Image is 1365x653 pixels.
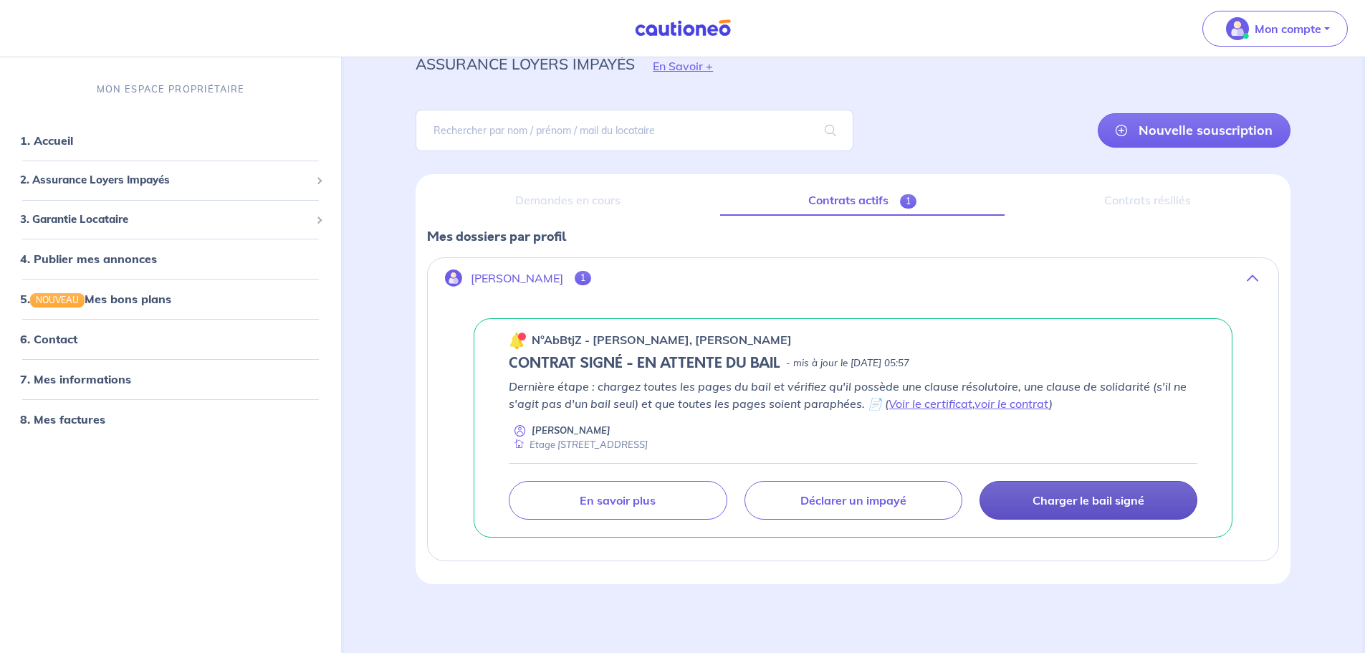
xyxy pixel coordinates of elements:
span: 3. Garantie Locataire [20,211,310,228]
p: [PERSON_NAME] [532,424,610,437]
input: Rechercher par nom / prénom / mail du locataire [416,110,853,151]
span: 1 [900,194,916,209]
a: Charger le bail signé [980,481,1197,520]
h5: CONTRAT SIGNÉ - EN ATTENTE DU BAIL [509,355,780,372]
p: assurance loyers impayés [416,51,635,77]
p: Mes dossiers par profil [427,227,1279,246]
p: - mis à jour le [DATE] 05:57 [786,356,909,371]
span: 2. Assurance Loyers Impayés [20,172,310,189]
p: Charger le bail signé [1033,493,1144,507]
button: En Savoir + [635,45,731,87]
div: Etage [STREET_ADDRESS] [509,438,648,452]
div: 3. Garantie Locataire [6,206,335,234]
button: illu_account_valid_menu.svgMon compte [1202,11,1348,47]
div: 7. Mes informations [6,365,335,394]
span: 1 [575,271,591,285]
button: [PERSON_NAME]1 [428,261,1278,295]
a: 8. Mes factures [20,412,105,426]
img: 🔔 [509,332,526,349]
div: 8. Mes factures [6,405,335,434]
div: 6. Contact [6,325,335,353]
a: Déclarer un impayé [744,481,962,520]
p: [PERSON_NAME] [471,272,563,285]
p: En savoir plus [580,493,656,507]
div: 5.NOUVEAUMes bons plans [6,285,335,313]
a: 1. Accueil [20,133,73,148]
a: 4. Publier mes annonces [20,252,157,266]
div: 1. Accueil [6,126,335,155]
a: 6. Contact [20,332,77,346]
img: Cautioneo [629,19,737,37]
a: 5.NOUVEAUMes bons plans [20,292,171,306]
a: Voir le certificat [889,396,972,411]
a: voir le contrat [974,396,1049,411]
div: 2. Assurance Loyers Impayés [6,166,335,194]
a: 7. Mes informations [20,372,131,386]
p: MON ESPACE PROPRIÉTAIRE [97,82,244,96]
a: Nouvelle souscription [1098,113,1290,148]
a: Contrats actifs1 [720,186,1005,216]
span: search [808,110,853,151]
img: illu_account_valid_menu.svg [1226,17,1249,40]
p: Déclarer un impayé [800,493,906,507]
p: Mon compte [1255,20,1321,37]
p: n°AbBtjZ - [PERSON_NAME], [PERSON_NAME] [532,331,792,348]
a: En savoir plus [509,481,727,520]
div: 4. Publier mes annonces [6,244,335,273]
p: Dernière étape : chargez toutes les pages du bail et vérifiez qu'il possède une clause résolutoir... [509,378,1197,412]
img: illu_account.svg [445,270,462,287]
div: state: CONTRACT-SIGNED, Context: NEW,MAYBE-CERTIFICATE,RELATIONSHIP,LESSOR-DOCUMENTS [509,355,1197,372]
